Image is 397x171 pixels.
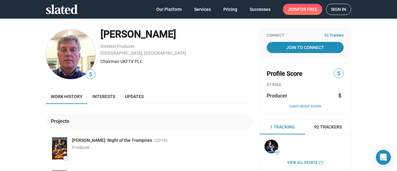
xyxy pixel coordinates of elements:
[46,89,87,104] a: Work history
[156,4,182,15] span: Our Platform
[100,51,186,56] a: [GEOGRAPHIC_DATA], [GEOGRAPHIC_DATA]
[338,92,341,99] strong: 5
[287,160,323,165] a: View all People (1)
[270,124,295,130] span: 1 Tracking
[267,92,287,99] span: Producer
[52,137,67,160] img: Poster: Chuck Steel: Night of the Trampires
[51,118,72,124] div: Projects
[314,124,342,130] span: 92 Trackers
[72,145,90,150] span: Producer
[334,70,343,78] span: 5
[64,157,68,160] span: —
[100,59,253,65] div: Chairman UKFTV PLC
[275,151,279,154] span: 41
[267,42,344,53] a: Join To Connect
[267,33,344,38] div: Connect
[86,70,95,79] span: 5
[194,4,211,15] span: Services
[116,45,117,48] span: ,
[376,150,391,165] div: Open Intercom Messenger
[100,28,253,41] div: [PERSON_NAME]
[265,140,278,153] img: Stephan Paternot
[125,94,144,99] span: Updates
[117,44,135,49] a: Producer
[46,29,96,79] img: Rupert Lywood
[326,4,351,15] a: Sign in
[51,94,83,99] span: Work history
[324,33,344,38] span: 92 Trackers
[245,4,275,15] a: Successes
[250,4,270,15] span: Successes
[267,70,302,78] span: Profile Score
[189,4,216,15] a: Services
[100,44,116,49] a: Investor
[283,4,322,15] a: Joinfor free
[331,4,346,15] span: Sign in
[267,104,344,109] button: Learn about scores
[87,89,120,104] a: Interests
[268,42,342,53] span: Join To Connect
[120,89,149,104] a: Updates
[288,4,317,15] span: Join
[223,4,237,15] span: Pricing
[154,137,167,143] span: (2018 )
[218,4,242,15] a: Pricing
[298,4,317,15] span: for free
[267,83,344,88] div: BY ROLE
[92,94,115,99] span: Interests
[151,4,187,15] a: Our Platform
[72,137,152,143] span: [PERSON_NAME]: Night of the Trampires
